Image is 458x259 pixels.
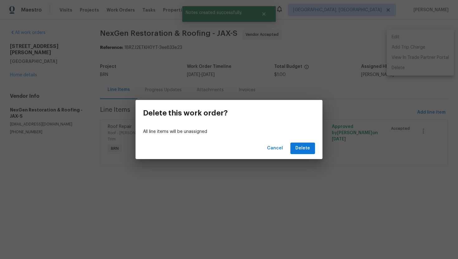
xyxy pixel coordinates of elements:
button: Delete [290,143,315,154]
h3: Delete this work order? [143,109,228,117]
span: Delete [295,144,310,152]
p: All line items will be unassigned [143,129,315,135]
span: Cancel [267,144,283,152]
button: Cancel [265,143,285,154]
